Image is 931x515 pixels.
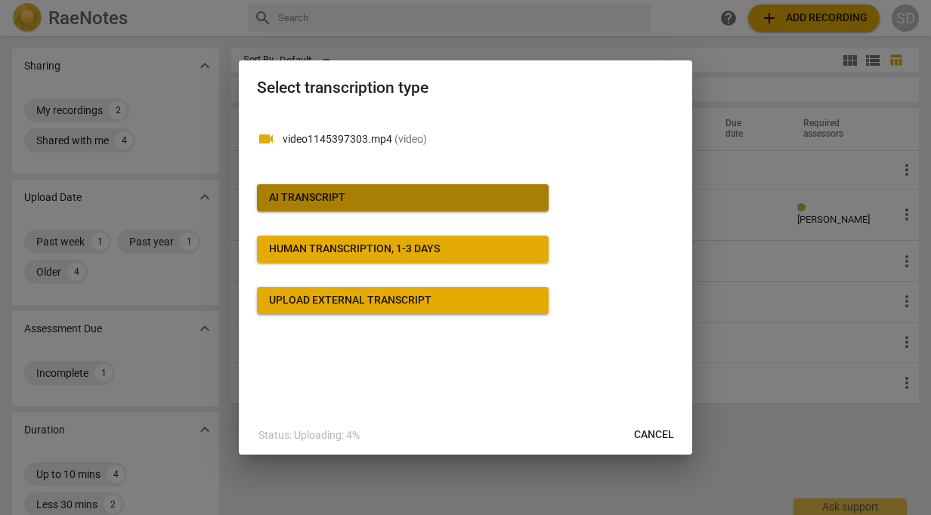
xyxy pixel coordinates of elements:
[269,190,345,205] div: AI Transcript
[394,133,427,145] span: ( video )
[622,421,686,449] button: Cancel
[257,287,549,314] button: Upload external transcript
[257,79,674,97] h2: Select transcription type
[258,427,360,443] p: Status: Uploading: 4%
[269,242,440,257] div: Human transcription, 1-3 days
[257,236,549,263] button: Human transcription, 1-3 days
[634,427,674,443] span: Cancel
[283,131,674,147] p: video1145397303.mp4(video)
[257,130,275,148] span: videocam
[269,293,431,308] div: Upload external transcript
[257,184,549,211] button: AI Transcript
